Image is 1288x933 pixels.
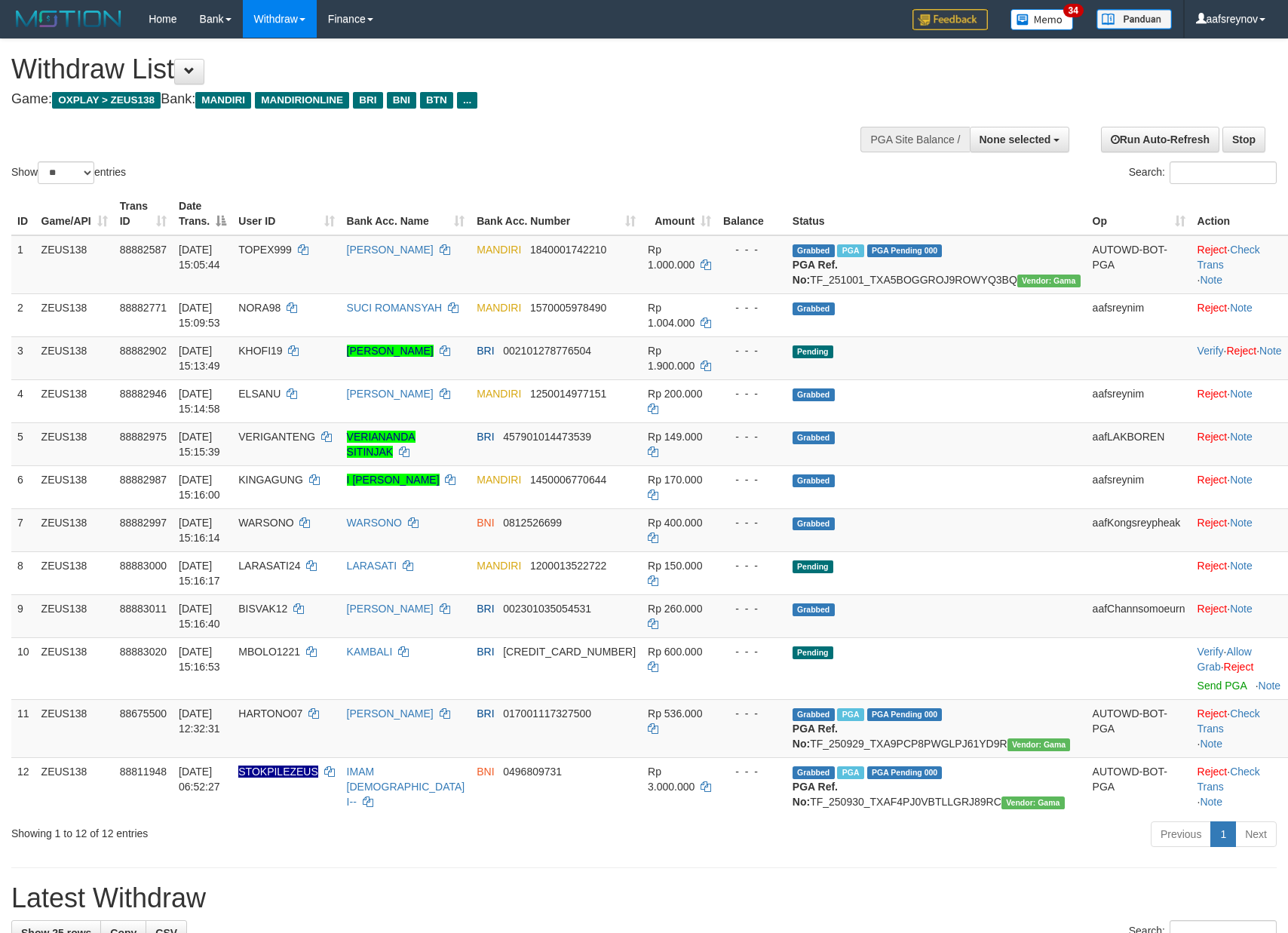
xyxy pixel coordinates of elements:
[1230,603,1253,615] a: Note
[347,517,402,529] a: WARSONO
[503,707,591,720] span: Copy 017001117327500 to clipboard
[477,646,494,658] span: BRI
[11,8,126,30] img: MOTION_logo.png
[179,560,220,587] span: [DATE] 15:16:17
[723,242,780,257] div: - - -
[477,388,521,400] span: MANDIRI
[1087,508,1191,551] td: aafKongsreypheak
[238,766,318,778] span: Nama rekening ada tanda titik/strip, harap diedit
[1191,757,1288,815] td: · ·
[11,379,35,422] td: 4
[793,244,835,257] span: Grabbed
[120,603,167,615] span: 88883011
[477,707,494,720] span: BRI
[1230,517,1253,529] a: Note
[11,192,35,235] th: ID
[35,192,114,235] th: Game/API: activate to sort column ascending
[347,345,434,357] a: [PERSON_NAME]
[723,472,780,487] div: - - -
[173,192,232,235] th: Date Trans.: activate to sort column descending
[11,820,526,841] div: Showing 1 to 12 of 12 entries
[1101,127,1219,152] a: Run Auto-Refresh
[648,646,702,658] span: Rp 600.000
[648,766,695,793] span: Rp 3.000.000
[477,474,521,486] span: MANDIRI
[1087,192,1191,235] th: Op: activate to sort column ascending
[1010,9,1074,30] img: Button%20Memo.svg
[1087,293,1191,336] td: aafsreynim
[970,127,1070,152] button: None selected
[1198,517,1228,529] a: Reject
[1200,796,1222,808] a: Note
[120,646,167,658] span: 88883020
[1191,465,1288,508] td: ·
[1198,244,1228,256] a: Reject
[648,345,695,372] span: Rp 1.900.000
[1198,388,1228,400] a: Reject
[723,764,780,779] div: - - -
[1087,379,1191,422] td: aafsreynim
[120,766,167,778] span: 88811948
[238,517,293,529] span: WARSONO
[1151,821,1211,847] a: Previous
[120,244,167,256] span: 88882587
[120,707,167,720] span: 88675500
[980,134,1051,146] span: None selected
[503,646,636,658] span: Copy 687901034413533 to clipboard
[787,699,1087,757] td: TF_250929_TXA9PCP8PWGLPJ61YD9R
[723,515,780,530] div: - - -
[912,9,988,30] img: Feedback.jpg
[1096,9,1172,29] img: panduan.png
[35,422,114,465] td: ZEUS138
[793,708,835,721] span: Grabbed
[179,431,220,458] span: [DATE] 15:15:39
[1129,161,1277,184] label: Search:
[477,302,521,314] span: MANDIRI
[477,431,494,443] span: BRI
[867,244,943,257] span: PGA Pending
[1063,4,1084,17] span: 34
[11,161,126,184] label: Show entries
[35,757,114,815] td: ZEUS138
[793,474,835,487] span: Grabbed
[179,707,220,735] span: [DATE] 12:32:31
[1198,474,1228,486] a: Reject
[1170,161,1277,184] input: Search:
[1087,757,1191,815] td: AUTOWD-BOT-PGA
[179,345,220,372] span: [DATE] 15:13:49
[11,336,35,379] td: 3
[503,431,591,443] span: Copy 457901014473539 to clipboard
[114,192,173,235] th: Trans ID: activate to sort column ascending
[179,603,220,630] span: [DATE] 15:16:40
[1198,603,1228,615] a: Reject
[1210,821,1236,847] a: 1
[1198,646,1224,658] a: Verify
[1087,235,1191,294] td: AUTOWD-BOT-PGA
[503,517,562,529] span: Copy 0812526699 to clipboard
[1191,422,1288,465] td: ·
[793,431,835,444] span: Grabbed
[1230,474,1253,486] a: Note
[837,244,863,257] span: Marked by aafnoeunsreypich
[238,474,303,486] span: KINGAGUNG
[420,92,453,109] span: BTN
[648,707,702,720] span: Rp 536.000
[347,646,393,658] a: KAMBALI
[1198,345,1224,357] a: Verify
[38,161,94,184] select: Showentries
[120,431,167,443] span: 88882975
[11,594,35,637] td: 9
[477,603,494,615] span: BRI
[1200,738,1222,750] a: Note
[723,706,780,721] div: - - -
[11,551,35,594] td: 8
[347,603,434,615] a: [PERSON_NAME]
[837,708,863,721] span: Marked by aaftrukkakada
[477,766,494,778] span: BNI
[1222,127,1265,152] a: Stop
[793,560,833,573] span: Pending
[347,560,397,572] a: LARASATI
[238,707,302,720] span: HARTONO07
[723,343,780,358] div: - - -
[1230,388,1253,400] a: Note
